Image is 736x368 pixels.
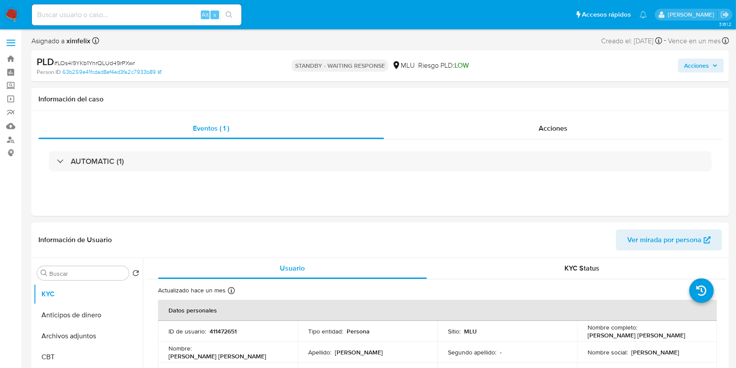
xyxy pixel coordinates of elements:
[38,236,112,244] h1: Información de Usuario
[616,229,722,250] button: Ver mirada por persona
[31,36,90,46] span: Asignado a
[158,286,226,295] p: Actualizado hace un mes
[448,327,461,335] p: Sitio :
[588,348,628,356] p: Nombre social :
[169,352,266,360] p: [PERSON_NAME] [PERSON_NAME]
[34,326,143,347] button: Archivos adjuntos
[720,10,729,19] a: Salir
[335,348,383,356] p: [PERSON_NAME]
[631,348,679,356] p: [PERSON_NAME]
[169,344,192,352] p: Nombre :
[684,59,709,73] span: Acciones
[582,10,631,19] span: Accesos rápidos
[280,263,305,273] span: Usuario
[392,61,415,70] div: MLU
[308,348,331,356] p: Apellido :
[65,36,90,46] b: ximfelix
[71,156,124,166] h3: AUTOMATIC (1)
[640,11,647,18] a: Notificaciones
[347,327,370,335] p: Persona
[664,35,666,47] span: -
[448,348,496,356] p: Segundo apellido :
[292,59,389,72] p: STANDBY - WAITING RESPONSE
[193,123,229,133] span: Eventos ( 1 )
[38,95,722,104] h1: Información del caso
[308,327,343,335] p: Tipo entidad :
[34,305,143,326] button: Anticipos de dinero
[668,36,721,46] span: Vence en un mes
[62,68,162,76] a: 63b259e41fcdad8ef4ed3fa2c7933b89
[454,60,469,70] span: LOW
[668,10,717,19] p: ximena.felix@mercadolibre.com
[34,284,143,305] button: KYC
[500,348,502,356] p: -
[132,270,139,279] button: Volver al orden por defecto
[220,9,238,21] button: search-icon
[49,151,712,171] div: AUTOMATIC (1)
[169,327,206,335] p: ID de usuario :
[37,55,54,69] b: PLD
[32,9,241,21] input: Buscar usuario o caso...
[210,327,237,335] p: 411472651
[202,10,209,19] span: Alt
[564,263,599,273] span: KYC Status
[601,35,662,47] div: Creado el: [DATE]
[464,327,477,335] p: MLU
[588,331,685,339] p: [PERSON_NAME] [PERSON_NAME]
[539,123,567,133] span: Acciones
[418,61,469,70] span: Riesgo PLD:
[37,68,61,76] b: Person ID
[627,229,702,250] span: Ver mirada por persona
[678,59,724,73] button: Acciones
[158,300,717,321] th: Datos personales
[41,270,48,277] button: Buscar
[49,270,125,278] input: Buscar
[213,10,216,19] span: s
[34,347,143,368] button: CBT
[588,323,637,331] p: Nombre completo :
[54,59,135,67] span: # LOs4i9YKb1YnrQLUd49rPXwr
